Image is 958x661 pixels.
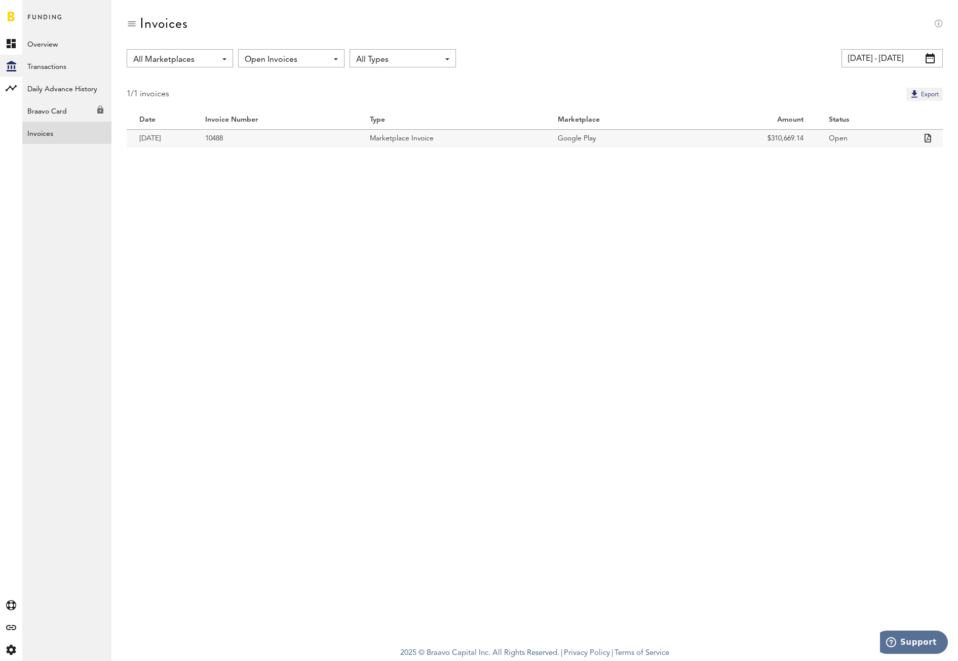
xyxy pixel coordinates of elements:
td: 10488 [193,129,357,148]
td: Marketplace Invoice [357,129,545,148]
th: Invoice Number [193,111,357,129]
td: $310,669.14 [687,129,816,148]
td: [DATE] [127,129,193,148]
a: Overview [22,32,111,55]
div: Invoices [140,15,187,31]
span: 2025 © Braavo Capital Inc. All Rights Reserved. [400,646,559,661]
iframe: Opens a widget where you can find more information [880,631,948,656]
div: Braavo Card [22,99,111,118]
a: Invoices [22,122,111,144]
div: 1/1 invoices [127,88,169,101]
span: All Types [356,51,439,68]
button: Export [906,88,943,101]
span: Open Invoices [245,51,328,68]
th: Amount [687,111,816,129]
td: Google Play [545,129,687,148]
img: Export [909,89,919,99]
a: Daily Advance History [22,77,111,99]
span: Funding [27,11,63,32]
a: Terms of Service [615,649,669,657]
th: Date [127,111,193,129]
a: Transactions [22,55,111,77]
th: Marketplace [545,111,687,129]
th: Type [357,111,545,129]
th: Status [816,111,912,129]
td: Open [816,129,912,148]
span: All Marketplaces [133,51,216,68]
a: Privacy Policy [564,649,610,657]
